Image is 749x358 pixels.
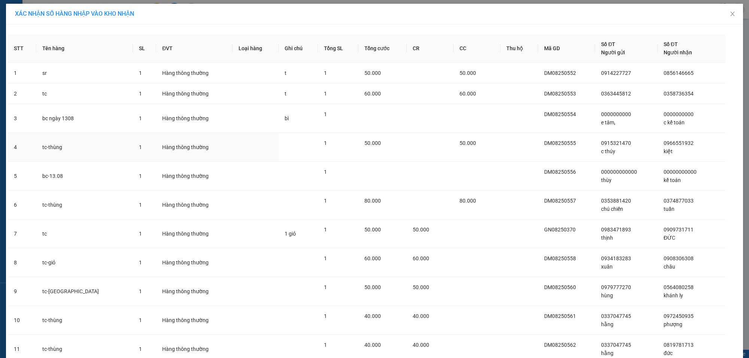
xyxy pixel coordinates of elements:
[139,91,142,97] span: 1
[36,306,133,335] td: tc-thùng
[36,63,133,84] td: sr
[460,70,476,76] span: 50.000
[8,133,36,162] td: 4
[544,111,576,117] span: DM08250554
[8,191,36,219] td: 6
[601,140,631,146] span: 0915321470
[358,34,407,63] th: Tổng cước
[36,277,133,306] td: tc-[GEOGRAPHIC_DATA]
[139,70,142,76] span: 1
[544,255,576,261] span: DM08250558
[324,111,327,117] span: 1
[324,313,327,319] span: 1
[544,91,576,97] span: DM08250553
[601,235,613,241] span: thịnh
[664,198,694,204] span: 0374877033
[544,342,576,348] span: DM08250562
[722,4,743,25] button: Close
[8,34,36,63] th: STT
[601,350,613,356] span: hằng
[36,34,133,63] th: Tên hàng
[36,133,133,162] td: tc-thùng
[324,70,327,76] span: 1
[460,91,476,97] span: 60.000
[139,202,142,208] span: 1
[664,227,694,233] span: 0909731711
[601,321,613,327] span: hằng
[285,70,286,76] span: t
[36,104,133,133] td: bc ngày 1308
[664,41,678,47] span: Số ĐT
[413,284,429,290] span: 50.000
[601,177,612,183] span: thùy
[664,321,682,327] span: phượng
[601,292,613,298] span: hùng
[8,306,36,335] td: 10
[664,235,675,241] span: ĐỨC
[139,260,142,266] span: 1
[454,34,500,63] th: CC
[601,148,615,154] span: c thúy
[324,91,327,97] span: 1
[664,119,685,125] span: c kế toán
[324,140,327,146] span: 1
[664,111,694,117] span: 0000000000
[601,41,615,47] span: Số ĐT
[460,140,476,146] span: 50.000
[139,115,142,121] span: 1
[664,313,694,319] span: 0972450935
[156,162,232,191] td: Hàng thông thường
[601,264,613,270] span: xuân
[324,284,327,290] span: 1
[601,49,625,55] span: Người gửi
[324,169,327,175] span: 1
[664,177,681,183] span: kế toán
[364,140,381,146] span: 50.000
[664,342,694,348] span: 0819781713
[8,219,36,248] td: 7
[664,284,694,290] span: 0564080258
[500,34,538,63] th: Thu hộ
[730,11,736,17] span: close
[664,70,694,76] span: 0856146665
[413,255,429,261] span: 60.000
[324,227,327,233] span: 1
[285,115,289,121] span: bì
[664,91,694,97] span: 0358736354
[664,49,692,55] span: Người nhận
[544,169,576,175] span: DM08250556
[364,70,381,76] span: 50.000
[156,104,232,133] td: Hàng thông thường
[8,248,36,277] td: 8
[233,34,279,63] th: Loại hàng
[601,70,631,76] span: 0914227727
[36,191,133,219] td: tc-thùng
[544,70,576,76] span: DM08250552
[139,288,142,294] span: 1
[8,277,36,306] td: 9
[139,173,142,179] span: 1
[156,248,232,277] td: Hàng thông thường
[664,169,697,175] span: 00000000000
[601,198,631,204] span: 0353881420
[156,219,232,248] td: Hàng thông thường
[36,248,133,277] td: tc-giỏ
[601,119,615,125] span: e tâm,
[139,346,142,352] span: 1
[364,91,381,97] span: 60.000
[36,219,133,248] td: tc
[156,34,232,63] th: ĐVT
[664,350,673,356] span: đức
[156,191,232,219] td: Hàng thông thường
[538,34,595,63] th: Mã GD
[156,277,232,306] td: Hàng thông thường
[133,34,157,63] th: SL
[285,91,286,97] span: t
[156,84,232,104] td: Hàng thông thường
[544,313,576,319] span: DM08250561
[601,227,631,233] span: 0983471893
[407,34,454,63] th: CR
[664,148,673,154] span: kiệt
[36,84,133,104] td: tc
[601,169,637,175] span: 000000000000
